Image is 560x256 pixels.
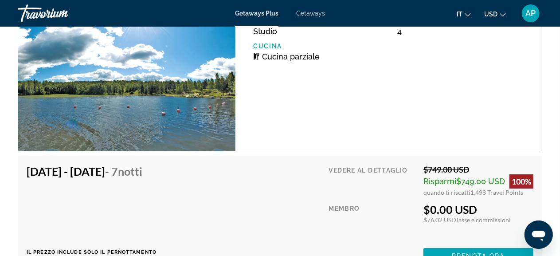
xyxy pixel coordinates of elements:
iframe: Buton lansare fereastră mesagerie [525,221,553,249]
span: - 7 [105,165,142,178]
span: 4 [398,27,402,36]
p: Il prezzo include solo il pernottamento [27,249,157,255]
p: Cucina [253,43,388,50]
span: notti [118,165,142,178]
span: USD [484,11,497,18]
span: Cucina parziale [262,52,320,61]
a: Getaways [296,10,325,17]
span: Studio [253,27,277,36]
span: quando ti riscatti [423,189,470,196]
span: 1,498 Travel Points [470,189,523,196]
a: Getaways Plus [235,10,278,17]
span: $749.00 USD [456,177,505,186]
div: 100% [509,174,533,189]
div: $76.02 USD [423,216,533,224]
button: Change language [457,8,471,20]
h4: [DATE] - [DATE] [27,165,150,178]
div: Vedere al dettaglio [329,165,417,196]
div: $0.00 USD [423,203,533,216]
span: Risparmi [423,177,456,186]
span: Tasse e commissioni [456,216,511,224]
div: Membro [329,203,417,241]
span: it [457,11,462,18]
div: $749.00 USD [423,165,533,174]
span: AP [526,9,536,18]
button: Change currency [484,8,506,20]
a: Travorium [18,2,106,25]
button: User Menu [519,4,542,23]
